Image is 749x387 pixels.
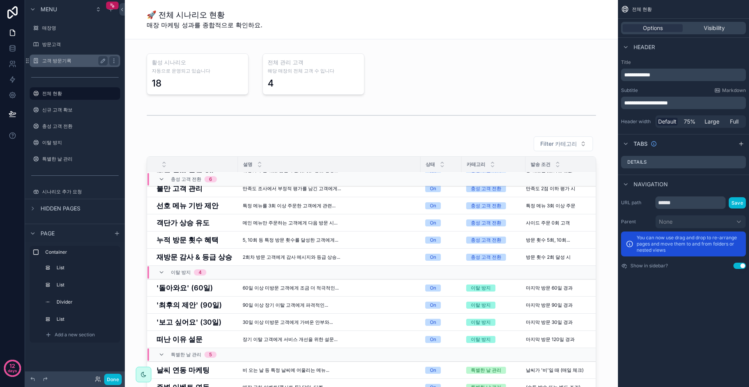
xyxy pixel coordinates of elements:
[704,24,725,32] span: Visibility
[45,249,117,255] label: Container
[57,316,115,322] label: List
[722,87,746,94] span: Markdown
[30,153,120,165] a: 특별한 날 관리
[104,374,122,385] button: Done
[42,107,119,113] label: 신규 고객 확보
[41,230,55,237] span: Page
[634,140,648,148] span: Tabs
[30,120,120,133] a: 충성 고객 전환
[467,161,485,168] span: 카테고리
[57,265,115,271] label: List
[531,161,550,168] span: 발송 조건
[637,235,741,253] p: You can now use drag and drop to re-arrange pages and move them to and from folders or nested views
[171,352,201,358] span: 특별한 날 관리
[42,90,115,97] label: 전체 현황
[57,299,115,305] label: Divider
[658,118,676,125] span: Default
[632,6,652,12] span: 전체 현황
[730,118,738,125] span: Full
[8,365,17,376] p: days
[643,24,663,32] span: Options
[621,118,652,125] label: Header width
[55,332,95,338] span: Add a new section
[621,97,746,109] div: scrollable content
[659,218,673,226] span: None
[199,269,202,276] div: 4
[30,87,120,100] a: 전체 현황
[729,197,746,209] button: Save
[42,140,119,146] label: 이탈 방지
[42,58,105,64] label: 고객 방문기록
[30,186,120,198] a: 시나리오 추가 요청
[209,352,212,358] div: 5
[42,156,119,162] label: 특별한 날 관리
[209,176,212,182] div: 6
[621,219,652,225] label: Parent
[171,269,191,276] span: 이탈 방지
[634,43,655,51] span: Header
[30,136,120,149] a: 이탈 방지
[621,69,746,81] div: scrollable content
[9,362,15,370] p: 12
[655,215,746,228] button: None
[42,189,119,195] label: 시나리오 추가 요청
[147,20,263,30] span: 매장 마케팅 성과를 종합적으로 확인하요.
[684,118,696,125] span: 75%
[426,161,435,168] span: 상태
[41,205,80,212] span: Hidden pages
[243,161,252,168] span: 설명
[621,87,638,94] label: Subtitle
[41,5,57,13] span: Menu
[42,41,119,48] label: 방문고객
[171,176,201,182] span: 충성 고객 전환
[634,180,668,188] span: Navigation
[42,123,119,129] label: 충성 고객 전환
[57,282,115,288] label: List
[30,22,120,34] a: 매장명
[42,25,119,31] label: 매장명
[30,55,120,67] a: 고객 방문기록
[25,242,125,350] div: scrollable content
[30,104,120,116] a: 신규 고객 확보
[630,263,668,269] label: Show in sidebar?
[621,59,746,65] label: Title
[705,118,719,125] span: Large
[714,87,746,94] a: Markdown
[627,159,647,165] label: Details
[30,38,120,51] a: 방문고객
[621,200,652,206] label: URL path
[147,9,263,20] h1: 🚀 전체 시나리오 현황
